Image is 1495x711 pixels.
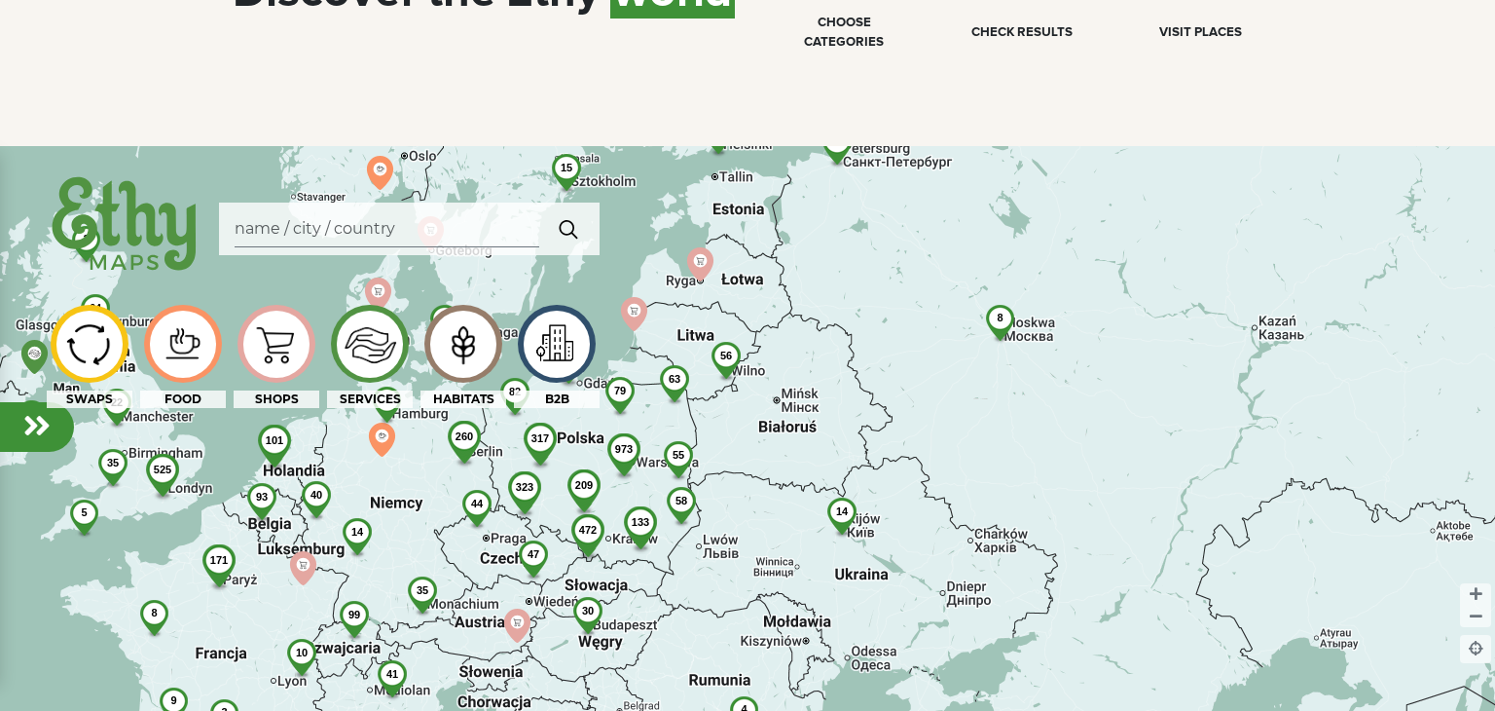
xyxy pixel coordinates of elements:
[592,433,656,497] img: 973
[508,423,572,486] img: 317
[337,312,402,376] img: icon-image
[210,554,228,566] span: 171
[974,305,1026,355] img: 8
[58,500,110,550] img: 5
[187,544,251,608] img: 171
[669,373,680,385] span: 63
[395,577,450,630] img: 35
[150,320,215,368] img: icon-image
[531,432,549,444] span: 317
[386,668,398,680] span: 41
[582,605,594,617] span: 30
[552,469,616,533] img: 209
[432,421,496,484] img: 260
[615,443,633,455] span: 973
[471,498,483,509] span: 44
[128,600,180,651] img: 8
[561,597,615,651] img: 30
[815,498,869,551] img: 14
[579,524,597,536] span: 472
[266,434,283,446] span: 101
[593,377,647,430] img: 79
[289,481,344,535] img: 40
[654,487,709,541] img: 58
[296,647,308,658] span: 10
[575,479,593,491] span: 209
[310,489,322,501] span: 40
[242,425,307,488] img: 101
[420,391,506,408] div: HABITATS
[361,387,413,437] img: 3
[107,457,119,468] span: 35
[348,609,360,620] span: 99
[651,441,706,495] img: 55
[699,342,753,395] img: 56
[528,548,539,560] span: 47
[608,506,673,570] img: 133
[383,106,438,160] img: 16
[971,23,1073,43] div: Check results
[256,491,268,503] span: 93
[351,526,363,538] span: 14
[450,490,504,543] img: 44
[836,505,848,517] span: 14
[170,694,176,706] span: 9
[556,514,620,578] img: 472
[506,541,561,594] img: 47
[632,516,649,528] span: 133
[551,209,587,248] img: search.svg
[243,313,309,375] img: icon-image
[561,162,572,173] span: 15
[90,389,144,442] img: 22
[720,350,732,361] span: 56
[782,14,906,53] div: choose categories
[514,391,600,408] div: B2B
[810,128,864,181] img: 21
[154,464,171,475] span: 525
[1159,23,1242,43] div: Visit places
[56,316,122,372] img: icon-image
[86,449,140,503] img: 35
[47,391,132,408] div: SWAPS
[673,449,684,461] span: 55
[430,313,495,375] img: icon-image
[327,601,382,655] img: 99
[675,495,687,506] span: 58
[151,607,157,618] span: 8
[47,169,203,281] img: ethy-logo
[647,365,702,419] img: 63
[235,483,289,537] img: 93
[130,454,195,517] img: 525
[456,430,473,442] span: 260
[330,518,384,572] img: 14
[831,135,843,147] span: 21
[235,210,539,247] input: Search
[524,316,589,373] img: icon-image
[140,391,226,408] div: FOOD
[417,584,428,596] span: 35
[274,639,329,692] img: 10
[492,471,557,535] img: 323
[234,391,319,408] div: SHOPS
[691,117,746,170] img: 35
[327,391,413,408] div: SERVICES
[614,385,626,396] span: 79
[81,506,87,518] span: 5
[997,312,1003,323] span: 8
[516,481,533,493] span: 323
